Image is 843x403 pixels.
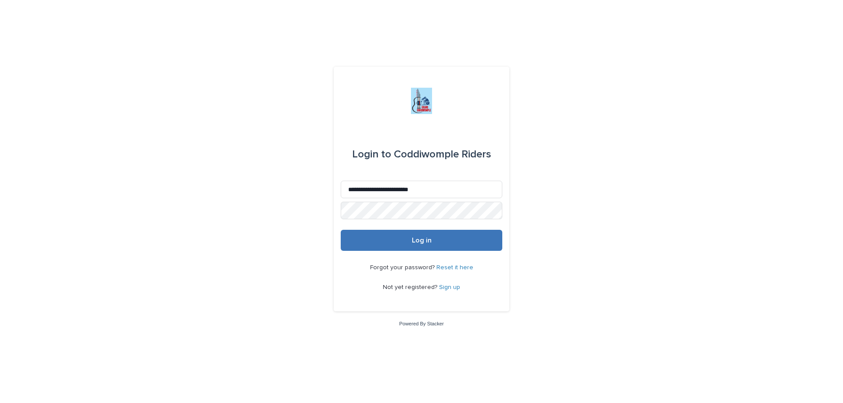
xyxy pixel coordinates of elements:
[341,230,502,251] button: Log in
[399,321,443,326] a: Powered By Stacker
[439,284,460,290] a: Sign up
[411,88,432,114] img: jxsLJbdS1eYBI7rVAS4p
[412,237,432,244] span: Log in
[352,149,391,160] span: Login to
[383,284,439,290] span: Not yet registered?
[370,264,436,271] span: Forgot your password?
[436,264,473,271] a: Reset it here
[352,142,491,167] div: Coddiwomple Riders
